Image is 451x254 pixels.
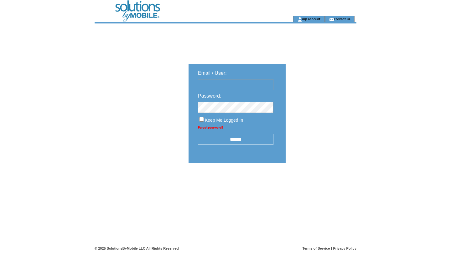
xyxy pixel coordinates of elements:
span: | [331,246,332,250]
a: Terms of Service [303,246,330,250]
span: Password: [198,93,221,99]
span: Keep Me Logged In [205,118,243,123]
a: my account [302,17,320,21]
img: contact_us_icon.gif;jsessionid=F444E20154AF3BBE44FC0EB7B2D88567 [329,17,334,22]
img: transparent.png;jsessionid=F444E20154AF3BBE44FC0EB7B2D88567 [304,179,335,187]
a: contact us [334,17,350,21]
span: © 2025 SolutionsByMobile LLC All Rights Reserved [95,246,179,250]
a: Forgot password? [198,126,223,129]
img: account_icon.gif;jsessionid=F444E20154AF3BBE44FC0EB7B2D88567 [298,17,302,22]
a: Privacy Policy [333,246,356,250]
span: Email / User: [198,70,227,76]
